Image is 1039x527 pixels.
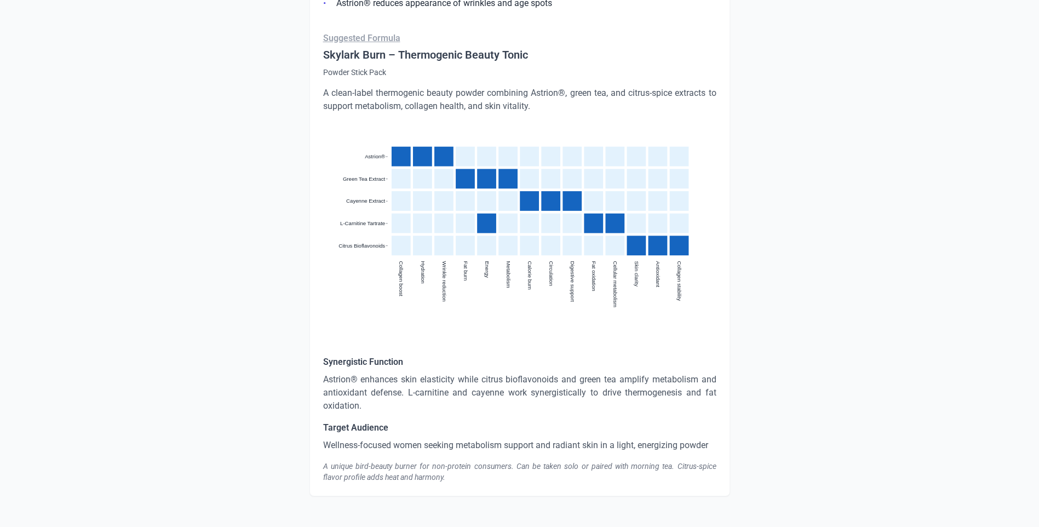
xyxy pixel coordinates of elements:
text: L-Carnitine Tartrate [340,220,385,226]
text: Fat oxidation [591,261,597,291]
text: Metabolism [506,261,512,288]
text: Wrinkle reduction [441,261,447,302]
text: Circulation [548,261,554,286]
h5: Target Audience [323,421,716,434]
text: Fat burn [463,261,469,281]
text: Astrion® [365,153,385,159]
text: Calorie burn [527,261,533,290]
p: Astrion® enhances skin elasticity while citrus bioflavonoids and green tea amplify metabolism and... [323,373,716,413]
p: A clean-label thermogenic beauty powder combining Astrion®, green tea, and citrus-spice extracts ... [323,87,716,113]
text: Skin clarity [634,261,640,287]
text: Hydration [420,261,426,284]
p: Suggested Formula [323,32,716,45]
text: Energy [484,261,490,278]
g: y-axis tick [386,157,387,246]
text: Cellular metabolism [612,261,618,308]
p: Wellness-focused women seeking metabolism support and radiant skin in a light, energizing powder [323,439,716,452]
text: Collagen stability [677,261,683,301]
h5: Synergistic Function [323,356,716,369]
g: x-axis tick label [398,261,682,308]
div: A unique bird-beauty burner for non-protein consumers. Can be taken solo or paired with morning t... [323,461,716,483]
text: Digestive support [570,261,576,302]
text: Green Tea Extract [342,176,385,182]
text: Cayenne Extract [346,198,385,204]
g: y-axis tick label [338,153,385,249]
text: Collagen boost [398,261,404,297]
text: Citrus Bioflavonoids [338,243,385,249]
h4: Skylark Burn – Thermogenic Beauty Tonic [323,47,716,62]
p: Powder Stick Pack [323,67,716,78]
text: Antioxidant [656,261,662,288]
